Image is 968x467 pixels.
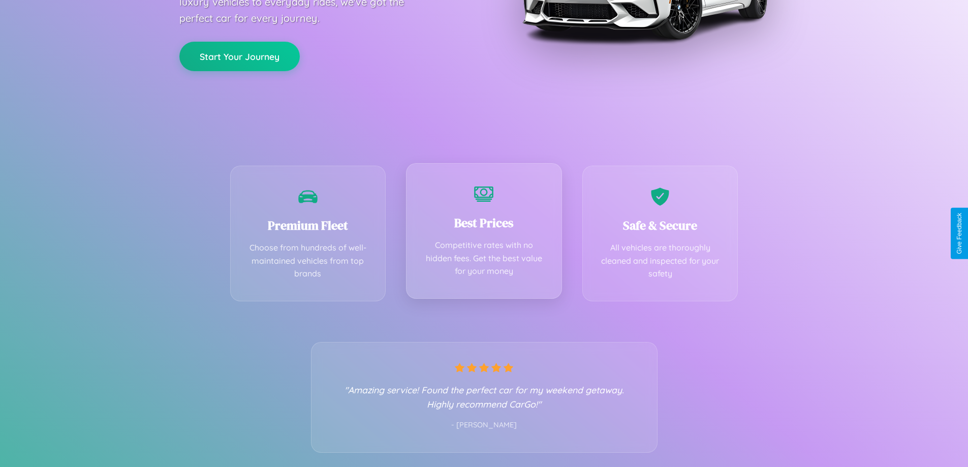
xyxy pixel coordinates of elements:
h3: Premium Fleet [246,217,370,234]
p: "Amazing service! Found the perfect car for my weekend getaway. Highly recommend CarGo!" [332,383,637,411]
h3: Safe & Secure [598,217,723,234]
p: - [PERSON_NAME] [332,419,637,432]
button: Start Your Journey [179,42,300,71]
h3: Best Prices [422,214,546,231]
p: Choose from hundreds of well-maintained vehicles from top brands [246,241,370,281]
div: Give Feedback [956,213,963,254]
p: All vehicles are thoroughly cleaned and inspected for your safety [598,241,723,281]
p: Competitive rates with no hidden fees. Get the best value for your money [422,239,546,278]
